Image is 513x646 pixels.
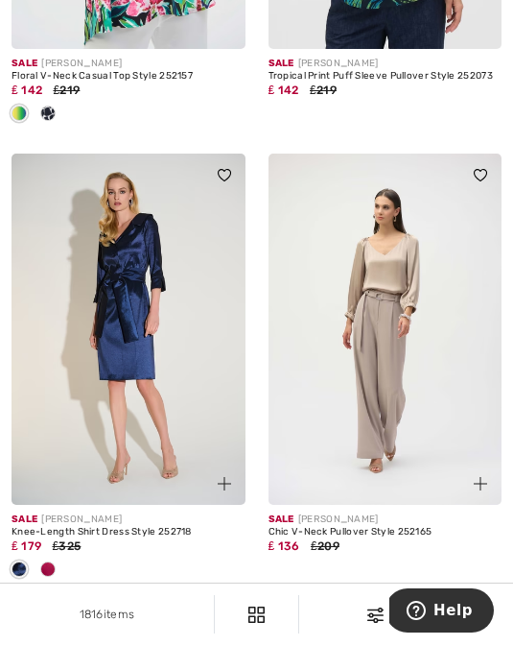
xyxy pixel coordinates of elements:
span: Sale [12,514,37,525]
span: ₤ 136 [268,539,300,553]
span: ₤325 [53,539,82,553]
img: Filters [248,607,265,623]
div: [PERSON_NAME] [268,513,502,527]
span: Sale [268,58,294,69]
span: ₤ 179 [12,539,41,553]
span: ₤219 [310,84,337,97]
img: heart_black_full.svg [474,169,487,180]
img: plus_v2.svg [474,477,487,490]
span: ₤ 142 [12,84,42,97]
img: plus_v2.svg [218,477,231,490]
div: [PERSON_NAME] [268,57,502,71]
img: Chic V-Neck Pullover Style 252165. Dune [268,154,502,504]
div: Tropical Print Puff Sleeve Pullover Style 252073 [268,71,502,83]
div: Floral V-Neck Casual Top Style 252157 [12,71,245,83]
div: Chic V-Neck Pullover Style 252165 [268,527,502,538]
div: Knee-Length Shirt Dress Style 252718 [12,527,245,538]
div: Geranium [34,555,62,586]
div: Navy Blue [5,555,34,586]
div: [PERSON_NAME] [12,513,245,527]
span: Sale [12,58,37,69]
span: ₤209 [311,539,339,553]
img: heart_black_full.svg [218,169,231,180]
div: Filters (1) [311,606,501,623]
span: ₤ 142 [268,84,299,97]
img: Filters [367,608,384,623]
div: Vanilla/Midnight Blue [34,99,62,131]
div: Black/Multi [5,99,34,131]
iframe: Opens a widget where you can find more information [389,588,494,636]
span: 1816 [80,608,104,621]
img: Knee-Length Shirt Dress Style 252718. Geranium [12,154,245,504]
div: [PERSON_NAME] [12,57,245,71]
span: Sale [268,514,294,525]
span: ₤219 [54,84,81,97]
